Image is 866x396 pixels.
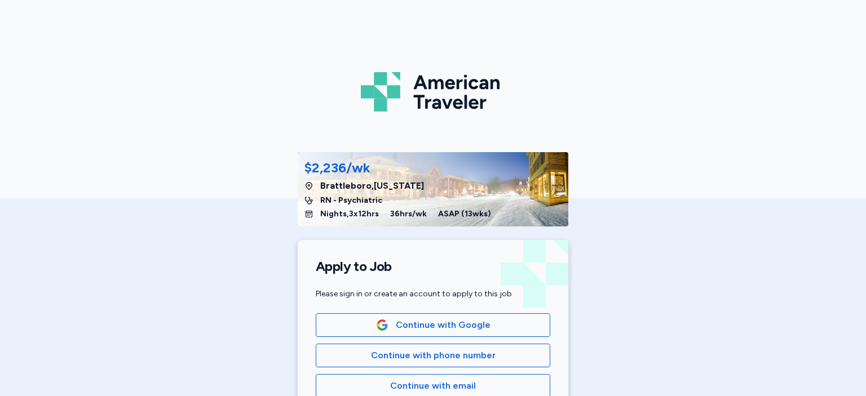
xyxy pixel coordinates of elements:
[320,195,382,206] span: RN - Psychiatric
[371,349,496,362] span: Continue with phone number
[316,258,550,275] h1: Apply to Job
[438,208,491,220] span: ASAP ( 13 wks)
[361,68,505,116] img: Logo
[390,379,476,393] span: Continue with email
[396,318,491,332] span: Continue with Google
[376,319,388,331] img: Google Logo
[304,159,370,177] div: $2,236/wk
[316,344,550,367] button: Continue with phone number
[316,313,550,337] button: Google LogoContinue with Google
[320,179,424,193] span: Brattleboro , [US_STATE]
[390,208,427,220] span: 36 hrs/wk
[320,208,379,220] span: Nights , 3 x 12 hrs
[316,288,550,300] div: Please sign in or create an account to apply to this job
